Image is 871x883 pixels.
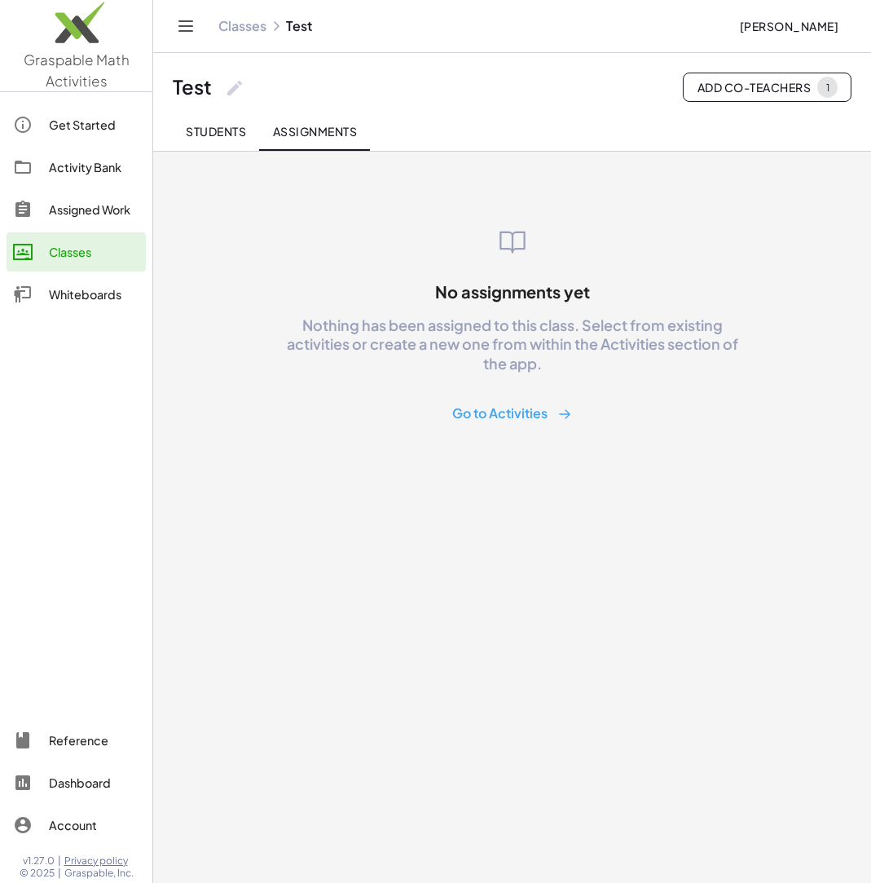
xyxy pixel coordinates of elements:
[24,51,130,90] span: Graspable Math Activities
[218,18,266,34] a: Classes
[49,157,139,177] div: Activity Bank
[7,763,146,802] a: Dashboard
[163,281,861,302] h2: No assignments yet
[58,867,61,880] span: |
[825,82,829,94] div: 1
[49,773,139,792] div: Dashboard
[49,815,139,835] div: Account
[186,124,246,139] span: Students
[7,806,146,845] a: Account
[683,73,851,102] button: Add Co-Teachers1
[7,105,146,144] a: Get Started
[173,74,212,99] div: Test
[726,11,851,41] button: [PERSON_NAME]
[7,148,146,187] a: Activity Bank
[49,285,139,304] div: Whiteboards
[49,200,139,219] div: Assigned Work
[58,854,61,868] span: |
[64,854,134,868] a: Privacy policy
[49,115,139,135] div: Get Started
[272,124,357,139] span: Assignments
[7,190,146,229] a: Assigned Work
[20,867,55,880] span: © 2025
[739,19,838,33] span: [PERSON_NAME]
[697,77,838,98] span: Add Co-Teachers
[278,316,747,373] p: Nothing has been assigned to this class. Select from existing activities or create a new one from...
[64,867,134,880] span: Graspable, Inc.
[173,13,199,39] button: Toggle navigation
[7,721,146,760] a: Reference
[49,731,139,750] div: Reference
[23,854,55,868] span: v1.27.0
[439,399,585,429] button: Go to Activities
[7,232,146,272] a: Classes
[49,242,139,262] div: Classes
[7,275,146,314] a: Whiteboards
